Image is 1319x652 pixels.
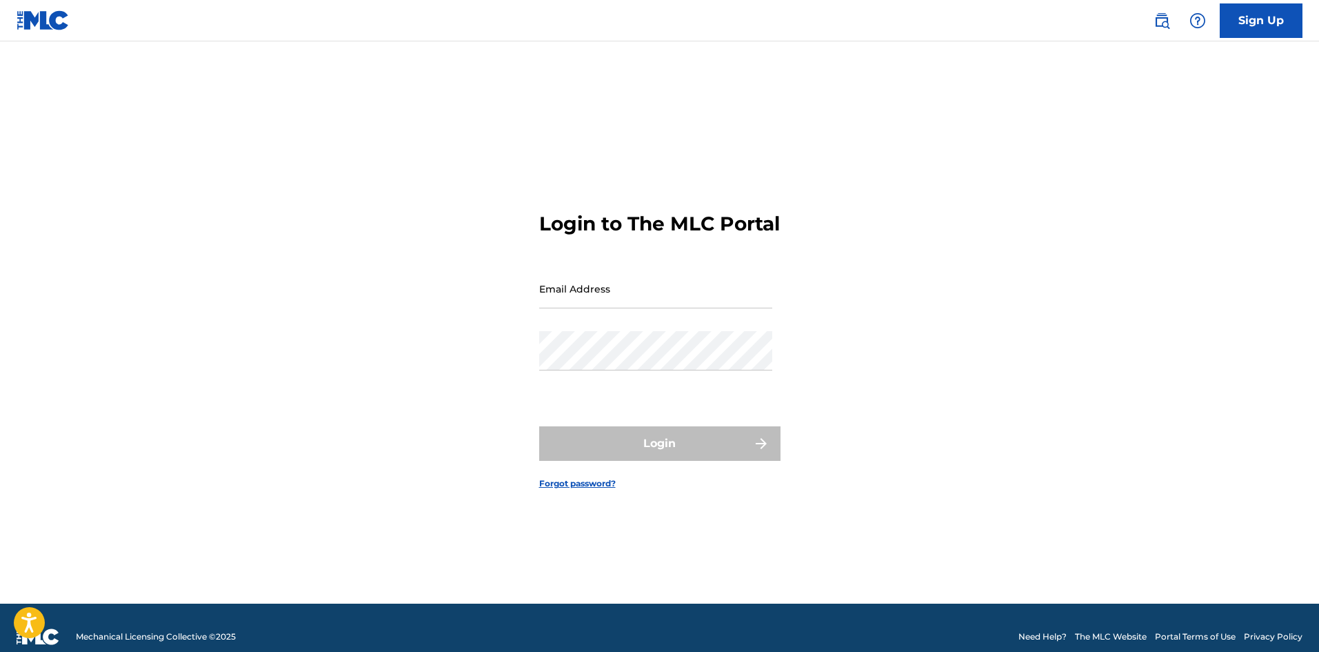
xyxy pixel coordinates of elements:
a: Sign Up [1220,3,1302,38]
a: The MLC Website [1075,631,1147,643]
a: Need Help? [1018,631,1067,643]
img: MLC Logo [17,10,70,30]
img: help [1189,12,1206,29]
span: Mechanical Licensing Collective © 2025 [76,631,236,643]
div: Help [1184,7,1211,34]
h3: Login to The MLC Portal [539,212,780,236]
a: Public Search [1148,7,1176,34]
a: Privacy Policy [1244,631,1302,643]
a: Forgot password? [539,477,616,490]
img: search [1154,12,1170,29]
a: Portal Terms of Use [1155,631,1236,643]
img: logo [17,629,59,645]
